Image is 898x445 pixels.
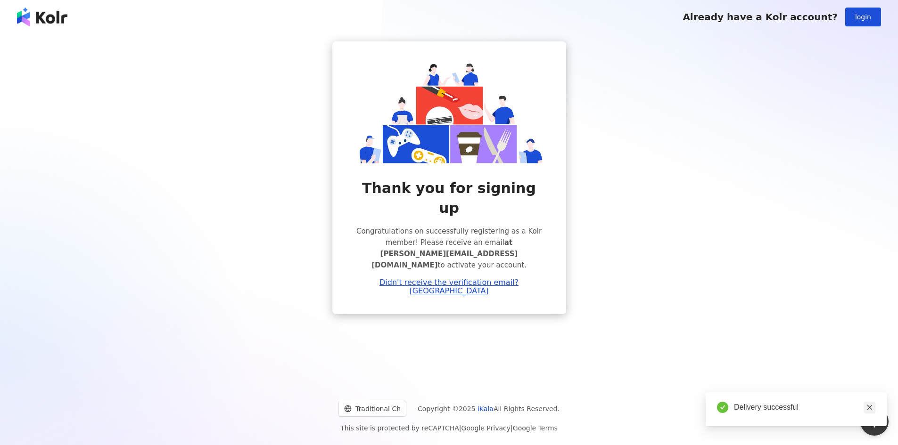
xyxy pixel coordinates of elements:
[356,227,542,247] font: Congratulations on successfully registering as a Kolr member! Please receive an email
[478,405,494,413] a: iKala
[362,180,536,216] font: Thank you for signing up
[379,278,519,295] font: Didn't receive the verification email? [GEOGRAPHIC_DATA]
[511,424,513,432] font: |
[17,8,67,26] img: logo
[734,403,799,411] font: Delivery successful
[355,405,418,413] font: Traditional Chinese
[371,238,518,269] font: at [PERSON_NAME][EMAIL_ADDRESS][DOMAIN_NAME]
[459,424,461,432] font: |
[845,8,881,26] button: login
[418,403,560,414] span: Copyright © 2025 All Rights Reserved.
[438,261,527,269] font: to activate your account.
[513,424,558,432] a: Google Terms
[717,402,728,413] span: check-circle
[683,11,838,23] font: Already have a Kolr account?
[461,424,511,432] a: Google Privacy
[340,424,459,432] font: This site is protected by reCAPTCHA
[866,404,873,411] span: close
[855,13,871,21] font: login
[355,60,544,163] img: register success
